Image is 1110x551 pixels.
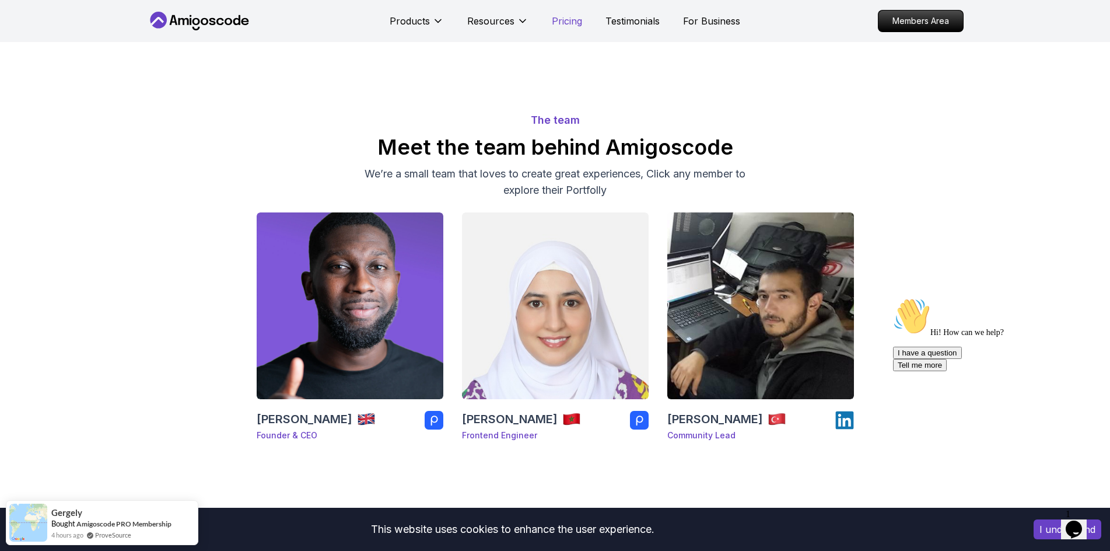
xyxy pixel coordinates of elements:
[257,430,376,441] p: Founder & CEO
[51,508,82,518] span: Gergely
[9,504,47,542] img: provesource social proof notification image
[357,410,376,428] img: team member country
[878,11,963,32] p: Members Area
[562,410,581,428] img: team member country
[257,212,443,451] a: Nelson Djalo_team[PERSON_NAME]team member countryFounder & CEO
[5,66,58,78] button: Tell me more
[5,5,42,42] img: :wave:
[390,14,430,28] p: Products
[462,212,649,451] a: Chaimaa Safi_team[PERSON_NAME]team member countryFrontend Engineer
[359,166,751,198] p: We’re a small team that loves to create great experiences, Click any member to explore their Port...
[5,54,73,66] button: I have a question
[667,212,854,451] a: Ömer Fadil_team[PERSON_NAME]team member countryCommunity Lead
[147,135,964,159] h2: Meet the team behind Amigoscode
[51,530,83,540] span: 4 hours ago
[257,212,443,399] img: Nelson Djalo_team
[9,517,1016,542] div: This website uses cookies to enhance the user experience.
[683,14,740,28] a: For Business
[667,212,854,399] img: Ömer Fadil_team
[667,430,786,441] p: Community Lead
[95,530,131,540] a: ProveSource
[5,5,215,78] div: 👋Hi! How can we help?I have a questionTell me more
[1034,519,1101,539] button: Accept cookies
[5,35,115,44] span: Hi! How can we help?
[467,14,528,37] button: Resources
[390,14,444,37] button: Products
[768,410,786,428] img: team member country
[462,430,581,441] p: Frontend Engineer
[667,411,763,427] h3: [PERSON_NAME]
[552,14,582,28] a: Pricing
[76,519,171,528] a: Amigoscode PRO Membership
[467,14,514,28] p: Resources
[605,14,660,28] a: Testimonials
[462,411,558,427] h3: [PERSON_NAME]
[878,10,964,32] a: Members Area
[462,212,649,399] img: Chaimaa Safi_team
[257,411,352,427] h3: [PERSON_NAME]
[888,293,1098,498] iframe: chat widget
[147,112,964,128] p: The team
[1061,504,1098,539] iframe: chat widget
[51,519,75,528] span: Bought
